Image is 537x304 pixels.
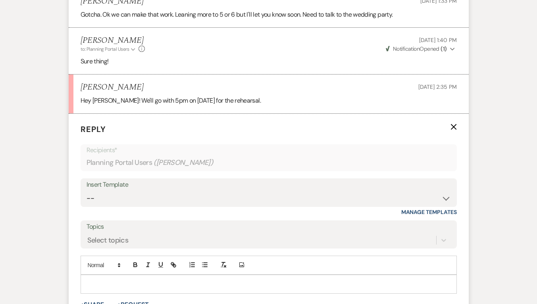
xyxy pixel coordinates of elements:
h5: [PERSON_NAME] [81,82,144,92]
span: Opened [386,45,447,52]
span: [DATE] 1:40 PM [419,36,456,44]
div: Planning Portal Users [87,155,451,170]
span: ( [PERSON_NAME] ) [154,157,213,168]
p: Recipients* [87,145,451,155]
a: Manage Templates [401,208,457,216]
h5: [PERSON_NAME] [81,36,145,46]
label: Topics [87,221,451,233]
p: Gotcha. Ok we can make that work. Leaning more to 5 or 6 but I'll let you know soon. Need to talk... [81,10,457,20]
button: NotificationOpened (1) [385,45,457,53]
span: to: Planning Portal Users [81,46,129,52]
span: Notification [393,45,420,52]
div: Select topics [87,235,129,245]
span: Reply [81,124,106,134]
div: Insert Template [87,179,451,191]
p: Sure thing! [81,56,457,67]
p: Hey [PERSON_NAME]! We'll go with 5pm on [DATE] for the rehearsal. [81,96,457,106]
button: to: Planning Portal Users [81,46,137,53]
span: [DATE] 2:35 PM [418,83,456,90]
strong: ( 1 ) [441,45,447,52]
